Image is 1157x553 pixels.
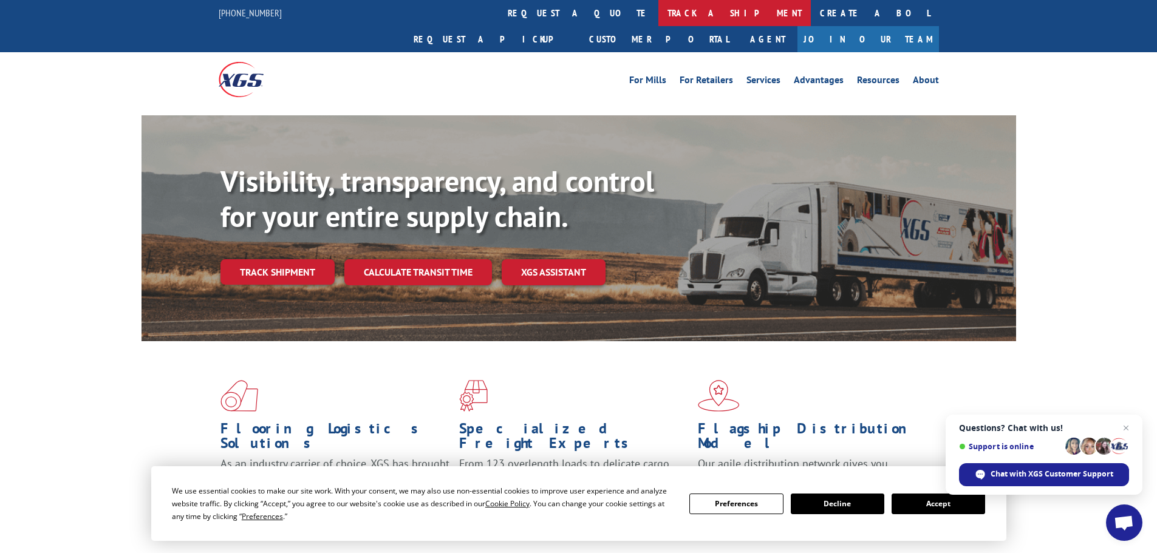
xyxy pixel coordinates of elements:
button: Preferences [689,494,783,514]
span: Cookie Policy [485,498,530,509]
h1: Flooring Logistics Solutions [220,421,450,456]
a: [PHONE_NUMBER] [219,7,282,19]
div: Cookie Consent Prompt [151,466,1006,541]
img: xgs-icon-flagship-distribution-model-red [698,380,740,412]
span: Chat with XGS Customer Support [991,469,1113,480]
a: Track shipment [220,259,335,285]
a: Agent [738,26,797,52]
a: Calculate transit time [344,259,492,285]
div: Open chat [1106,504,1142,541]
img: xgs-icon-focused-on-flooring-red [459,380,488,412]
button: Accept [892,494,985,514]
h1: Specialized Freight Experts [459,421,689,456]
a: Request a pickup [404,26,580,52]
h1: Flagship Distribution Model [698,421,927,456]
span: Preferences [242,511,283,521]
a: Services [746,75,780,89]
a: Resources [857,75,899,89]
a: About [913,75,939,89]
a: Join Our Team [797,26,939,52]
span: Our agile distribution network gives you nationwide inventory management on demand. [698,456,921,485]
span: Close chat [1119,421,1133,435]
a: XGS ASSISTANT [502,259,606,285]
a: Advantages [794,75,844,89]
a: For Retailers [680,75,733,89]
a: Customer Portal [580,26,738,52]
span: As an industry carrier of choice, XGS has brought innovation and dedication to flooring logistics... [220,456,449,500]
b: Visibility, transparency, and control for your entire supply chain. [220,162,654,235]
p: From 123 overlength loads to delicate cargo, our experienced staff knows the best way to move you... [459,456,689,511]
span: Support is online [959,442,1061,451]
span: Questions? Chat with us! [959,423,1129,433]
button: Decline [791,494,884,514]
img: xgs-icon-total-supply-chain-intelligence-red [220,380,258,412]
div: Chat with XGS Customer Support [959,463,1129,486]
div: We use essential cookies to make our site work. With your consent, we may also use non-essential ... [172,484,675,523]
a: For Mills [629,75,666,89]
